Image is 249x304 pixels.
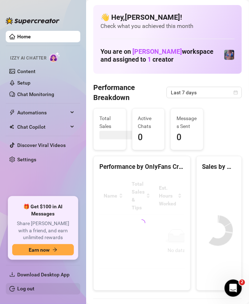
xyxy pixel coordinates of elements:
span: Download Desktop App [17,272,70,277]
span: [PERSON_NAME] [132,48,182,55]
span: Active Chats [138,114,159,130]
span: loading [138,219,145,227]
h4: 👋 Hey, [PERSON_NAME] ! [100,12,235,22]
span: 🎁 Get $100 in AI Messages [12,203,74,217]
span: 0 [138,131,159,144]
a: Setup [17,80,30,86]
span: Share [PERSON_NAME] with a friend, and earn unlimited rewards [12,220,74,241]
span: 1 [147,56,151,63]
span: 2 [239,280,245,285]
a: Log out [17,286,34,292]
span: calendar [234,90,238,95]
span: download [9,272,15,277]
span: Last 7 days [171,87,238,98]
span: Automations [17,107,68,118]
span: 0 [177,131,197,144]
h1: You are on workspace and assigned to creator [100,48,224,63]
div: Sales by OnlyFans Creator [202,162,236,172]
img: logo-BBDzfeDw.svg [6,17,60,24]
span: thunderbolt [9,110,15,115]
a: Chat Monitoring [17,91,54,97]
img: AI Chatter [49,52,60,62]
img: Jaylie [224,50,234,60]
span: Total Sales [99,114,120,130]
a: Discover Viral Videos [17,142,66,148]
span: Izzy AI Chatter [10,55,46,62]
a: Home [17,34,31,39]
span: Check what you achieved this month [100,22,235,30]
h4: Performance Breakdown [93,82,166,103]
span: Chat Copilot [17,121,68,133]
img: Chat Copilot [9,124,14,129]
button: Earn nowarrow-right [12,244,74,256]
div: Performance by OnlyFans Creator [99,162,184,172]
span: arrow-right [52,247,57,252]
a: Content [17,68,36,74]
iframe: Intercom live chat [225,280,242,297]
a: Settings [17,157,36,162]
span: Messages Sent [177,114,197,130]
span: Earn now [29,247,50,253]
